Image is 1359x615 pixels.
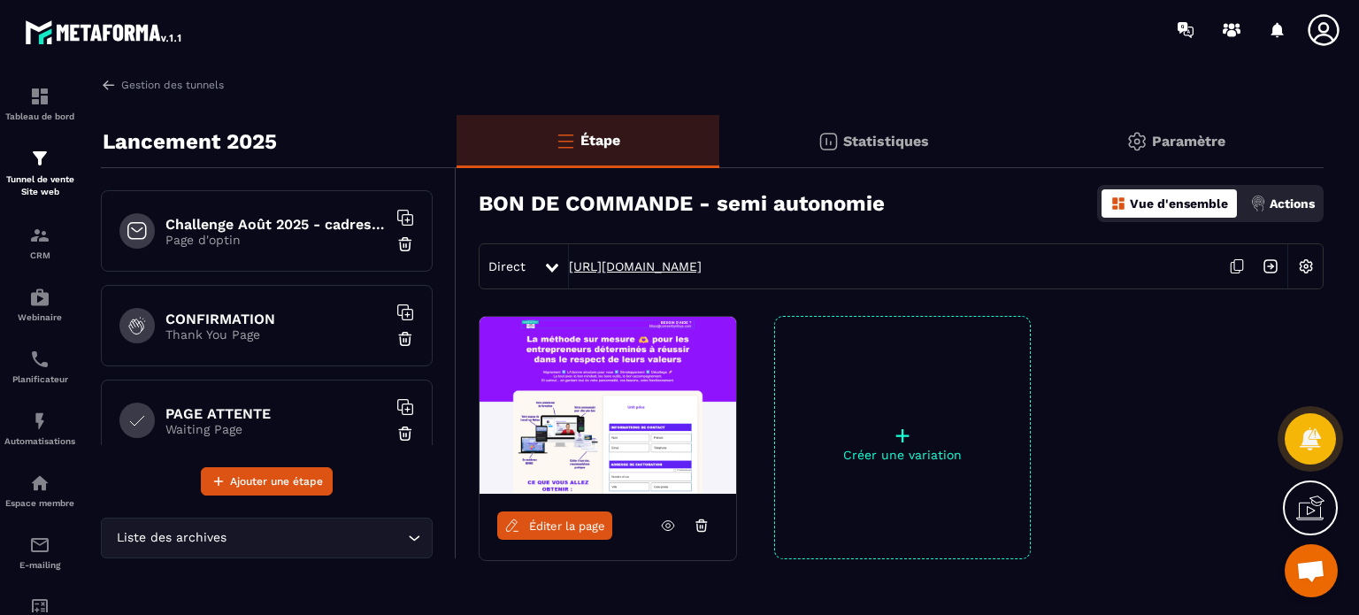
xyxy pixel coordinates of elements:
[396,425,414,442] img: trash
[201,467,333,496] button: Ajouter une étape
[1126,131,1148,152] img: setting-gr.5f69749f.svg
[1254,250,1287,283] img: arrow-next.bcc2205e.svg
[4,73,75,135] a: formationformationTableau de bord
[29,411,50,432] img: automations
[4,312,75,322] p: Webinaire
[4,111,75,121] p: Tableau de bord
[4,211,75,273] a: formationformationCRM
[112,528,230,548] span: Liste des archives
[29,534,50,556] img: email
[101,77,117,93] img: arrow
[488,259,526,273] span: Direct
[4,135,75,211] a: formationformationTunnel de vente Site web
[165,216,387,233] h6: Challenge Août 2025 - cadres entrepreneurs
[775,448,1030,462] p: Créer une variation
[569,259,702,273] a: [URL][DOMAIN_NAME]
[4,459,75,521] a: automationsautomationsEspace membre
[1289,250,1323,283] img: setting-w.858f3a88.svg
[103,124,277,159] p: Lancement 2025
[396,330,414,348] img: trash
[165,233,387,247] p: Page d'optin
[4,498,75,508] p: Espace membre
[1285,544,1338,597] div: Ouvrir le chat
[4,173,75,198] p: Tunnel de vente Site web
[29,473,50,494] img: automations
[230,473,323,490] span: Ajouter une étape
[4,397,75,459] a: automationsautomationsAutomatisations
[818,131,839,152] img: stats.20deebd0.svg
[25,16,184,48] img: logo
[1110,196,1126,211] img: dashboard-orange.40269519.svg
[580,132,620,149] p: Étape
[1250,196,1266,211] img: actions.d6e523a2.png
[165,327,387,342] p: Thank You Page
[480,317,736,494] img: image
[4,273,75,335] a: automationsautomationsWebinaire
[4,436,75,446] p: Automatisations
[1152,133,1225,150] p: Paramètre
[4,521,75,583] a: emailemailE-mailing
[4,335,75,397] a: schedulerschedulerPlanificateur
[555,130,576,151] img: bars-o.4a397970.svg
[529,519,605,533] span: Éditer la page
[165,311,387,327] h6: CONFIRMATION
[29,287,50,308] img: automations
[4,560,75,570] p: E-mailing
[775,423,1030,448] p: +
[479,191,885,216] h3: BON DE COMMANDE - semi autonomie
[165,422,387,436] p: Waiting Page
[230,528,403,548] input: Search for option
[101,77,224,93] a: Gestion des tunnels
[29,148,50,169] img: formation
[396,235,414,253] img: trash
[29,225,50,246] img: formation
[843,133,929,150] p: Statistiques
[4,374,75,384] p: Planificateur
[29,86,50,107] img: formation
[1130,196,1228,211] p: Vue d'ensemble
[101,518,433,558] div: Search for option
[497,511,612,540] a: Éditer la page
[29,349,50,370] img: scheduler
[1270,196,1315,211] p: Actions
[4,250,75,260] p: CRM
[165,405,387,422] h6: PAGE ATTENTE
